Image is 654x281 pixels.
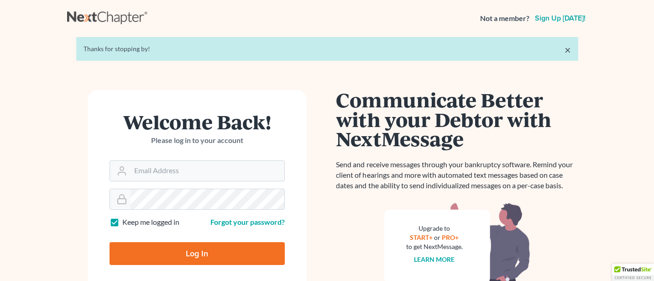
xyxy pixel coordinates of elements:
[406,242,463,251] div: to get NextMessage.
[565,44,571,55] a: ×
[131,161,284,181] input: Email Address
[410,233,433,241] a: START+
[533,15,587,22] a: Sign up [DATE]!
[480,13,529,24] strong: Not a member?
[110,112,285,132] h1: Welcome Back!
[434,233,440,241] span: or
[406,224,463,233] div: Upgrade to
[612,264,654,281] div: TrustedSite Certified
[210,217,285,226] a: Forgot your password?
[336,159,578,191] p: Send and receive messages through your bankruptcy software. Remind your client of hearings and mo...
[414,255,455,263] a: Learn more
[110,135,285,146] p: Please log in to your account
[110,242,285,265] input: Log In
[442,233,459,241] a: PRO+
[336,90,578,148] h1: Communicate Better with your Debtor with NextMessage
[122,217,179,228] label: Keep me logged in
[84,44,571,53] div: Thanks for stopping by!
